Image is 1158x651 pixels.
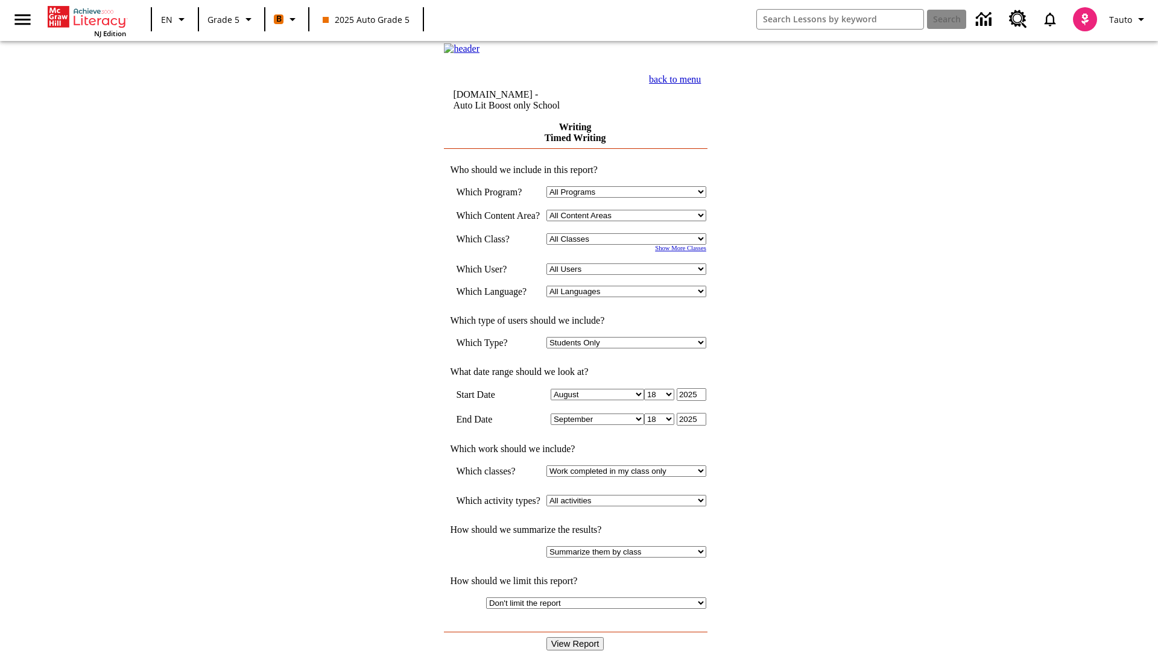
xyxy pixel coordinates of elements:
td: Which type of users should we include? [444,315,706,326]
a: Writing Timed Writing [545,122,606,143]
td: How should we summarize the results? [444,524,706,535]
td: Which activity types? [456,495,540,506]
nobr: Which Content Area? [456,210,540,221]
a: Show More Classes [655,245,706,251]
nobr: Auto Lit Boost only School [453,100,560,110]
span: EN [161,13,172,26]
div: Home [48,4,126,38]
input: View Report [546,637,604,650]
a: Resource Center, Will open in new tab [1002,3,1034,36]
input: search field [757,10,923,29]
td: Start Date [456,388,540,401]
td: Which Program? [456,186,540,198]
td: Which classes? [456,465,540,477]
td: Which Class? [456,233,540,245]
td: Which User? [456,263,540,275]
td: Which Type? [456,337,540,348]
a: Notifications [1034,4,1066,35]
td: Which Language? [456,286,540,297]
td: Which work should we include? [444,444,706,454]
a: back to menu [649,74,701,84]
button: Select a new avatar [1066,4,1104,35]
button: Grade: Grade 5, Select a grade [203,8,261,30]
span: 2025 Auto Grade 5 [323,13,410,26]
img: avatar image [1073,7,1097,31]
span: Tauto [1109,13,1132,26]
button: Open side menu [5,2,40,37]
span: Grade 5 [207,13,239,26]
td: What date range should we look at? [444,366,706,377]
span: B [276,11,282,27]
td: End Date [456,413,540,426]
td: [DOMAIN_NAME] - [453,89,606,111]
img: header [444,43,479,54]
a: Data Center [969,3,1002,36]
button: Boost Class color is orange. Change class color [269,8,305,30]
span: NJ Edition [94,29,126,38]
button: Language: EN, Select a language [156,8,194,30]
td: How should we limit this report? [444,576,706,587]
td: Who should we include in this report? [444,165,706,175]
button: Profile/Settings [1104,8,1153,30]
